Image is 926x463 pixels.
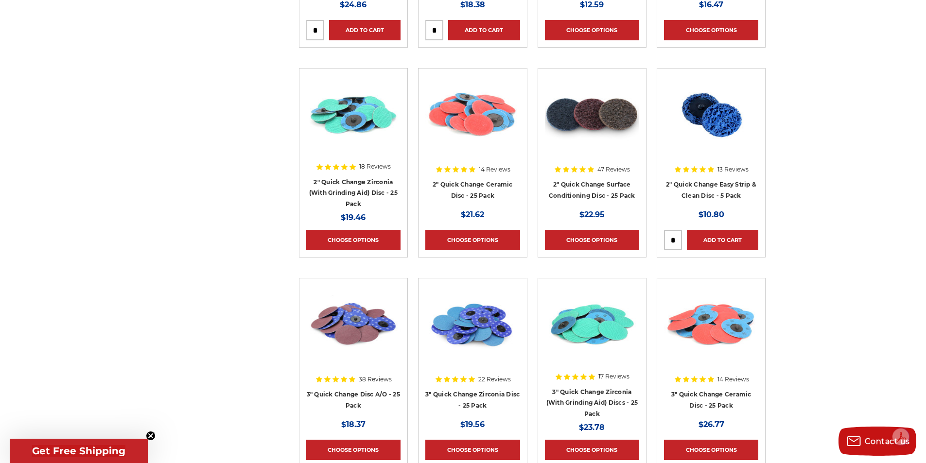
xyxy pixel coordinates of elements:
span: $19.46 [341,213,366,222]
a: Choose Options [545,440,639,460]
a: Choose Options [664,20,758,40]
button: Close teaser [146,431,156,441]
img: 2 inch quick change sanding disc Ceramic [425,75,520,153]
button: Contact us [839,427,916,456]
a: 2 inch quick change sanding disc Ceramic [425,75,520,200]
a: Choose Options [425,440,520,460]
span: $22.95 [579,210,605,219]
img: 3-inch aluminum oxide quick change sanding discs for sanding and deburring [306,285,401,363]
a: 2" Quick Change Zirconia (With Grinding Aid) Disc - 25 Pack [309,178,398,207]
a: 2 inch strip and clean blue quick change discs [664,75,758,200]
a: Choose Options [425,230,520,250]
a: 3 Inch Quick Change Discs with Grinding Aid [545,285,639,410]
a: Add to Cart [329,20,401,40]
a: Choose Options [545,20,639,40]
a: Choose Options [545,230,639,250]
span: $23.78 [579,423,605,432]
a: Choose Options [306,440,401,460]
a: Black Hawk Abrasives 2 inch quick change disc for surface preparation on metals [545,75,639,200]
img: Set of 3-inch Metalworking Discs in 80 Grit, quick-change Zirconia abrasive by Empire Abrasives, ... [425,285,520,363]
span: Contact us [865,437,910,446]
span: $26.77 [699,420,724,429]
span: $10.80 [699,210,724,219]
img: 2 inch zirconia plus grinding aid quick change disc [306,75,401,153]
a: 2 inch zirconia plus grinding aid quick change disc [306,75,401,200]
img: 3 Inch Quick Change Discs with Grinding Aid [545,285,639,363]
span: $21.62 [461,210,484,219]
span: $18.37 [341,420,366,429]
img: 2 inch strip and clean blue quick change discs [664,75,758,153]
a: 3-inch aluminum oxide quick change sanding discs for sanding and deburring [306,285,401,410]
a: Set of 3-inch Metalworking Discs in 80 Grit, quick-change Zirconia abrasive by Empire Abrasives, ... [425,285,520,410]
span: Get Free Shipping [32,445,125,457]
a: Choose Options [306,230,401,250]
a: Add to Cart [687,230,758,250]
a: Choose Options [664,440,758,460]
a: Add to Cart [448,20,520,40]
div: Get Free ShippingClose teaser [10,439,148,463]
a: 3" Quick Change Zirconia (With Grinding Aid) Discs - 25 Pack [546,388,638,417]
img: Black Hawk Abrasives 2 inch quick change disc for surface preparation on metals [545,75,639,153]
a: 3 inch ceramic roloc discs [664,285,758,410]
span: $19.56 [460,420,485,429]
img: 3 inch ceramic roloc discs [664,285,758,363]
